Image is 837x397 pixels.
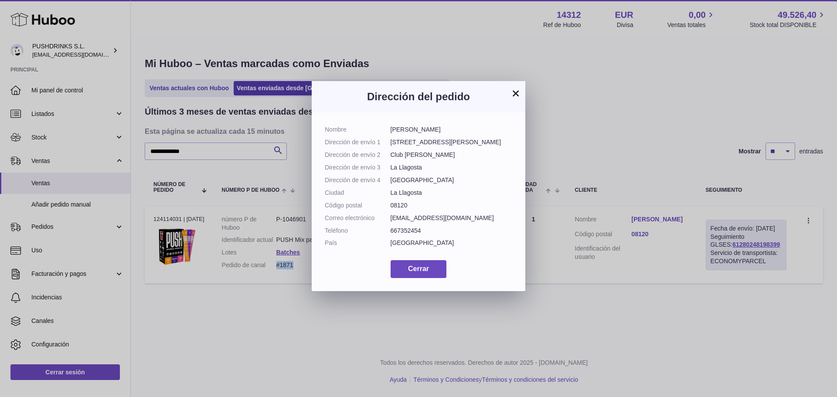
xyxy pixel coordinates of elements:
dt: País [325,239,391,247]
dt: Correo electrónico [325,214,391,222]
dt: Dirección de envío 1 [325,138,391,146]
span: Cerrar [408,265,429,272]
dd: [GEOGRAPHIC_DATA] [391,176,513,184]
dd: [EMAIL_ADDRESS][DOMAIN_NAME] [391,214,513,222]
dd: 08120 [391,201,513,210]
dt: Ciudad [325,189,391,197]
dd: Club [PERSON_NAME] [391,151,513,159]
dd: [PERSON_NAME] [391,126,513,134]
h3: Dirección del pedido [325,90,512,104]
dt: Dirección de envío 3 [325,163,391,172]
dd: La Llagosta [391,163,513,172]
dt: Dirección de envío 4 [325,176,391,184]
dd: 667352454 [391,227,513,235]
dd: [GEOGRAPHIC_DATA] [391,239,513,247]
button: × [510,88,521,98]
dd: La Llagosta [391,189,513,197]
dd: [STREET_ADDRESS][PERSON_NAME] [391,138,513,146]
button: Cerrar [391,260,446,278]
dt: Nombre [325,126,391,134]
dt: Dirección de envío 2 [325,151,391,159]
dt: Teléfono [325,227,391,235]
dt: Código postal [325,201,391,210]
